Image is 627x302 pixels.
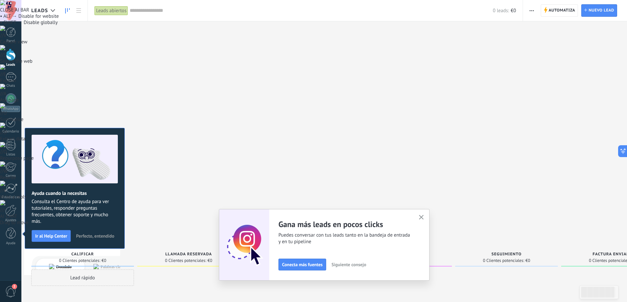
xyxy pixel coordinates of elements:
div: Dominio [35,39,50,43]
span: €0 [208,259,212,263]
span: Puedes conversar con tus leads tanto en la bandeja de entrada y en tu pipeline [278,232,411,245]
img: tab_keywords_by_traffic_grey.svg [72,38,77,43]
div: Seguimiento [458,252,555,258]
button: Perfecto, entendido [73,231,117,241]
span: Ir al Help Center [35,234,67,238]
span: Conecta más fuentes [282,262,323,267]
span: 0 Clientes potenciales: [59,259,100,263]
img: website_grey.svg [11,17,16,22]
div: v 4.0.25 [18,11,32,16]
img: logo_orange.svg [11,11,16,16]
div: Ayuda [1,241,20,245]
div: Llamada reservada [141,252,237,258]
div: Lead rápido [31,269,134,286]
span: 0 Clientes potenciales: [165,259,206,263]
div: Palabras clave [79,39,103,43]
span: €0 [102,259,106,263]
div: Dominio: [DOMAIN_NAME] [17,17,74,22]
span: 0 Clientes potenciales: [483,259,524,263]
div: Calificar [35,252,131,258]
button: Ir al Help Center [32,230,71,242]
span: €0 [526,259,530,263]
span: 2 [12,284,17,289]
button: Siguiente consejo [328,260,369,269]
span: Perfecto, entendido [76,234,114,238]
img: tab_domain_overview_orange.svg [28,38,33,43]
span: Siguiente consejo [331,262,366,267]
span: Llamada reservada [165,252,212,257]
button: Conecta más fuentes [278,259,326,270]
span: Calificar [71,252,94,257]
span: Seguimiento [491,252,521,257]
